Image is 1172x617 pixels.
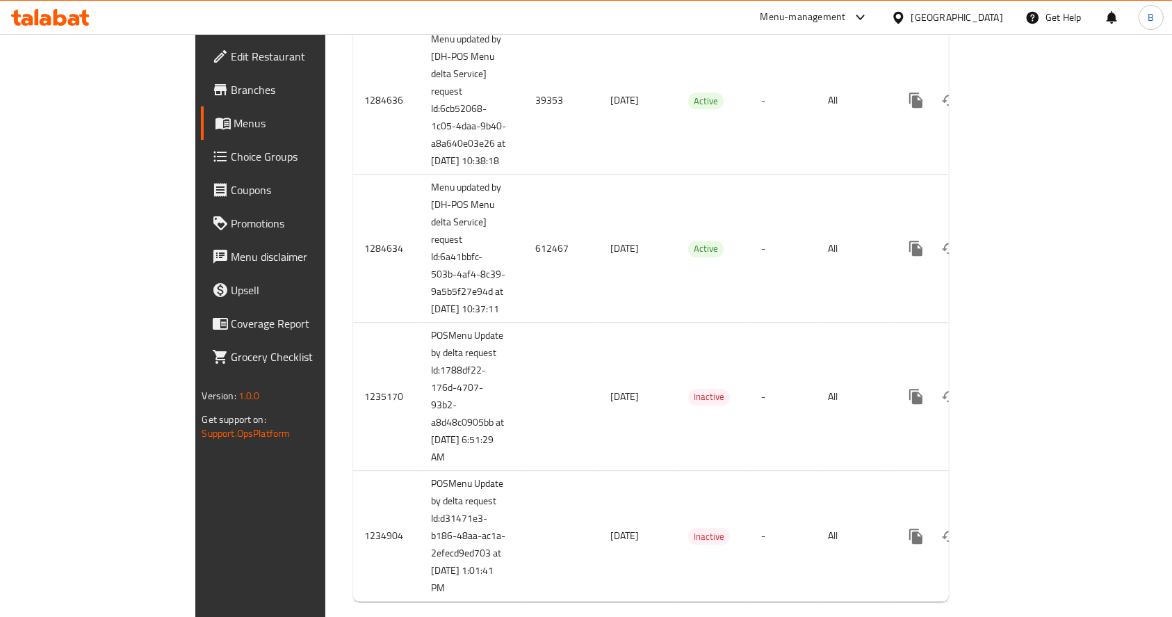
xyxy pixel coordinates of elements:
[760,9,846,26] div: Menu-management
[933,520,966,553] button: Change Status
[750,471,817,602] td: -
[911,10,1003,25] div: [GEOGRAPHIC_DATA]
[933,380,966,413] button: Change Status
[234,115,380,131] span: Menus
[900,380,933,413] button: more
[420,26,524,175] td: Menu updated by [DH-POS Menu delta Service] request Id:6cb52068-1c05-4daa-9b40-a8a640e03e26 at [D...
[201,140,391,173] a: Choice Groups
[610,387,639,406] span: [DATE]
[238,387,260,405] span: 1.0.0
[817,471,888,602] td: All
[231,348,380,365] span: Grocery Checklist
[201,340,391,374] a: Grocery Checklist
[202,410,266,428] span: Get support on:
[933,232,966,265] button: Change Status
[900,232,933,265] button: more
[201,273,391,307] a: Upsell
[201,173,391,207] a: Coupons
[201,207,391,240] a: Promotions
[900,83,933,117] button: more
[202,387,236,405] span: Version:
[201,106,391,140] a: Menus
[231,81,380,98] span: Branches
[202,424,291,442] a: Support.OpsPlatform
[610,239,639,257] span: [DATE]
[688,389,730,405] span: Inactive
[524,175,599,323] td: 612467
[688,241,724,257] div: Active
[688,529,730,545] span: Inactive
[750,26,817,175] td: -
[420,323,524,471] td: POSMenu Update by delta request Id:1788df22-176d-4707-93b2-a8d48c0905bb at [DATE] 6:51:29 AM
[1148,10,1154,25] span: B
[688,93,724,109] div: Active
[688,93,724,109] span: Active
[201,240,391,273] a: Menu disclaimer
[900,520,933,553] button: more
[231,148,380,165] span: Choice Groups
[610,527,639,545] span: [DATE]
[933,83,966,117] button: Change Status
[750,175,817,323] td: -
[201,40,391,73] a: Edit Restaurant
[231,282,380,298] span: Upsell
[231,48,380,65] span: Edit Restaurant
[420,471,524,602] td: POSMenu Update by delta request Id:d31471e3-b186-48aa-ac1a-2efecd9ed703 at [DATE] 1:01:41 PM
[231,215,380,232] span: Promotions
[688,241,724,257] span: Active
[750,323,817,471] td: -
[231,315,380,332] span: Coverage Report
[610,91,639,109] span: [DATE]
[201,73,391,106] a: Branches
[817,323,888,471] td: All
[231,248,380,265] span: Menu disclaimer
[201,307,391,340] a: Coverage Report
[420,175,524,323] td: Menu updated by [DH-POS Menu delta Service] request Id:6a41bbfc-503b-4af4-8c39-9a5b5f27e94d at [D...
[817,175,888,323] td: All
[817,26,888,175] td: All
[524,26,599,175] td: 39353
[231,182,380,198] span: Coupons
